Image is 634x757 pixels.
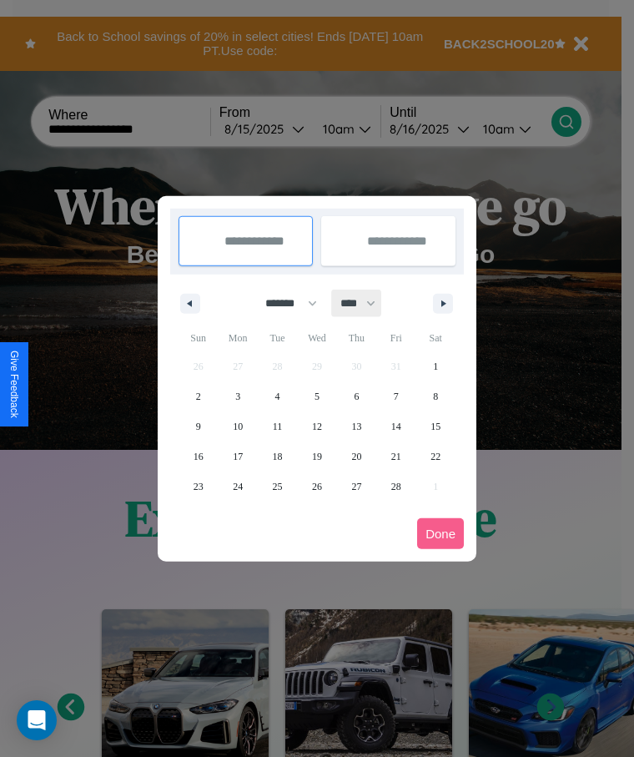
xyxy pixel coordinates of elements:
span: 25 [273,472,283,502]
span: 16 [194,442,204,472]
button: 26 [297,472,336,502]
span: 15 [430,411,440,442]
span: 6 [354,381,359,411]
button: 14 [376,411,415,442]
button: 19 [297,442,336,472]
button: 5 [297,381,336,411]
span: 10 [233,411,243,442]
button: 11 [258,411,297,442]
button: 21 [376,442,415,472]
span: 18 [273,442,283,472]
span: 13 [351,411,361,442]
button: 4 [258,381,297,411]
span: 12 [312,411,322,442]
button: 15 [416,411,455,442]
button: Done [417,518,464,549]
span: Mon [218,325,257,351]
button: 13 [337,411,376,442]
span: 11 [273,411,283,442]
span: 1 [433,351,438,381]
span: 22 [430,442,440,472]
span: 14 [391,411,401,442]
span: 28 [391,472,401,502]
span: 24 [233,472,243,502]
button: 2 [179,381,218,411]
span: Wed [297,325,336,351]
span: 26 [312,472,322,502]
button: 27 [337,472,376,502]
span: 2 [196,381,201,411]
button: 9 [179,411,218,442]
span: 5 [314,381,320,411]
button: 16 [179,442,218,472]
span: 20 [351,442,361,472]
span: 7 [394,381,399,411]
button: 18 [258,442,297,472]
div: Open Intercom Messenger [17,700,57,740]
span: 3 [235,381,240,411]
button: 22 [416,442,455,472]
span: 4 [275,381,280,411]
button: 7 [376,381,415,411]
button: 25 [258,472,297,502]
button: 3 [218,381,257,411]
button: 1 [416,351,455,381]
button: 8 [416,381,455,411]
span: 19 [312,442,322,472]
span: 17 [233,442,243,472]
span: Sun [179,325,218,351]
button: 6 [337,381,376,411]
span: 21 [391,442,401,472]
button: 17 [218,442,257,472]
span: 9 [196,411,201,442]
span: Sat [416,325,455,351]
button: 24 [218,472,257,502]
button: 20 [337,442,376,472]
button: 23 [179,472,218,502]
button: 28 [376,472,415,502]
button: 10 [218,411,257,442]
span: 27 [351,472,361,502]
span: Fri [376,325,415,351]
button: 12 [297,411,336,442]
span: Tue [258,325,297,351]
span: Thu [337,325,376,351]
span: 23 [194,472,204,502]
span: 8 [433,381,438,411]
div: Give Feedback [8,351,20,418]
